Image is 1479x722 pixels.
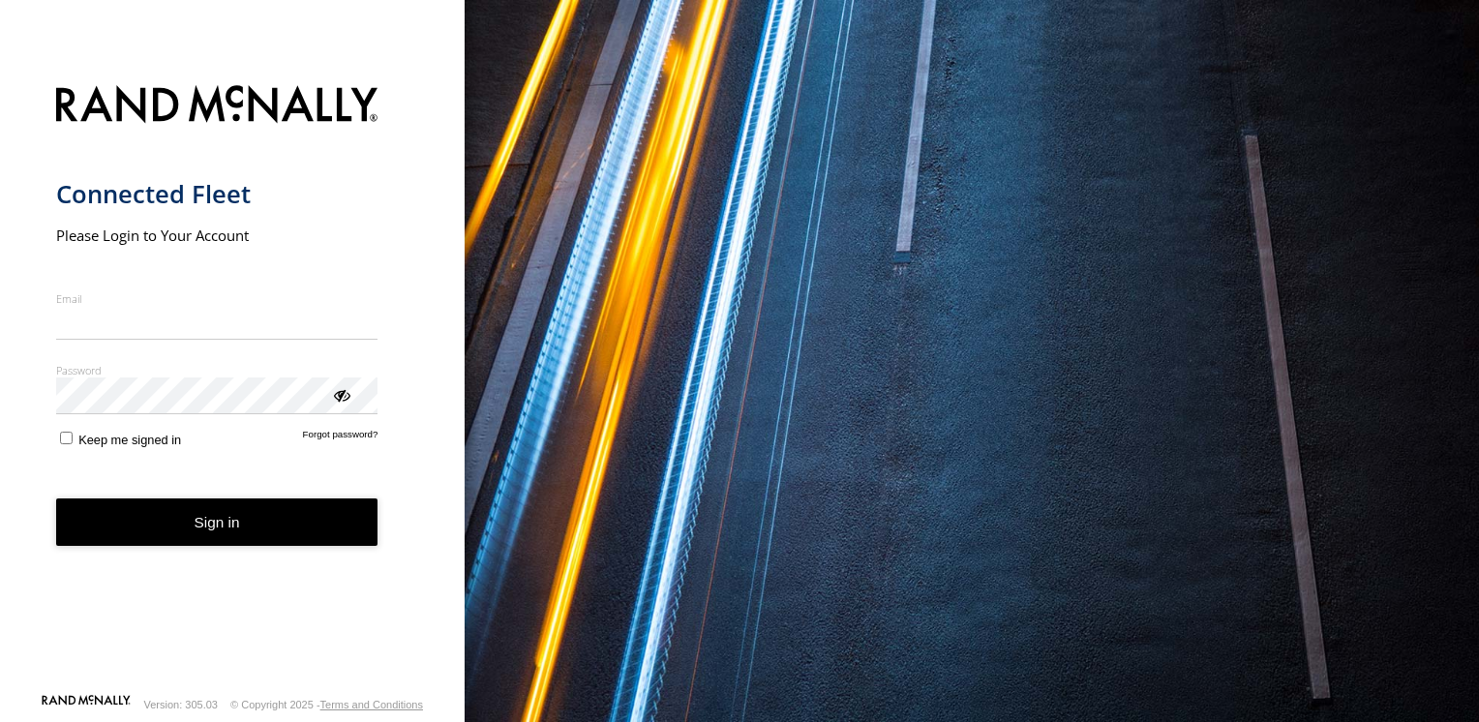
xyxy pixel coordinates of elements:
[56,363,378,377] label: Password
[56,291,378,306] label: Email
[42,695,131,714] a: Visit our Website
[303,429,378,447] a: Forgot password?
[56,74,409,693] form: main
[331,384,350,404] div: ViewPassword
[56,81,378,131] img: Rand McNally
[144,699,218,710] div: Version: 305.03
[56,226,378,245] h2: Please Login to Your Account
[56,498,378,546] button: Sign in
[320,699,423,710] a: Terms and Conditions
[60,432,73,444] input: Keep me signed in
[56,178,378,210] h1: Connected Fleet
[78,433,181,447] span: Keep me signed in
[230,699,423,710] div: © Copyright 2025 -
